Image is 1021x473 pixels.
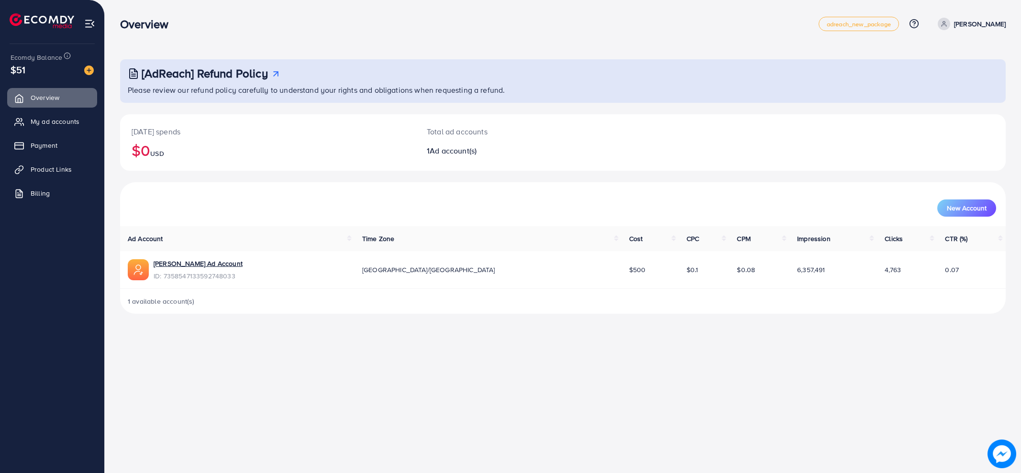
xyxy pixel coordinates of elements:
p: Please review our refund policy carefully to understand your rights and obligations when requesti... [128,84,1000,96]
p: Total ad accounts [427,126,625,137]
a: My ad accounts [7,112,97,131]
a: Payment [7,136,97,155]
img: ic-ads-acc.e4c84228.svg [128,259,149,280]
span: adreach_new_package [827,21,891,27]
h3: Overview [120,17,176,31]
p: [DATE] spends [132,126,404,137]
a: Overview [7,88,97,107]
span: 4,763 [885,265,901,275]
span: $500 [629,265,646,275]
h3: [AdReach] Refund Policy [142,66,268,80]
span: 1 available account(s) [128,297,195,306]
span: ID: 7358547133592748033 [154,271,243,281]
span: 0.07 [945,265,959,275]
span: Overview [31,93,59,102]
span: CPC [687,234,699,243]
span: Impression [797,234,831,243]
h2: $0 [132,141,404,159]
span: $0.08 [737,265,755,275]
span: $51 [11,63,25,77]
img: image [84,66,94,75]
span: USD [150,149,164,158]
span: Time Zone [362,234,394,243]
img: logo [10,13,74,28]
a: Billing [7,184,97,203]
h2: 1 [427,146,625,155]
a: [PERSON_NAME] [934,18,1006,30]
a: [PERSON_NAME] Ad Account [154,259,243,268]
span: CPM [737,234,750,243]
span: Product Links [31,165,72,174]
span: [GEOGRAPHIC_DATA]/[GEOGRAPHIC_DATA] [362,265,495,275]
p: [PERSON_NAME] [954,18,1006,30]
span: 6,357,491 [797,265,825,275]
span: Cost [629,234,643,243]
span: Ad account(s) [430,145,477,156]
a: Product Links [7,160,97,179]
button: New Account [937,199,996,217]
span: Clicks [885,234,903,243]
span: Payment [31,141,57,150]
span: New Account [947,205,987,211]
a: adreach_new_package [819,17,899,31]
span: My ad accounts [31,117,79,126]
span: CTR (%) [945,234,967,243]
span: Billing [31,188,50,198]
span: Ecomdy Balance [11,53,62,62]
img: menu [84,18,95,29]
span: Ad Account [128,234,163,243]
span: $0.1 [687,265,699,275]
img: image [988,440,1016,468]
